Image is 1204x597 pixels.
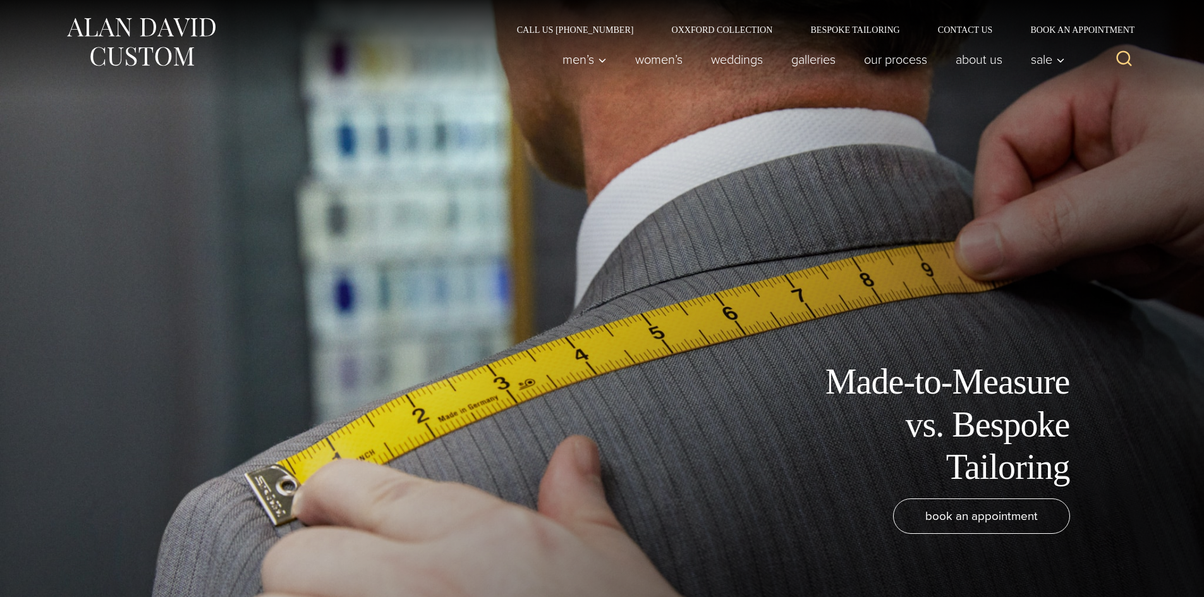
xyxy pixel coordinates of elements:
[498,25,653,34] a: Call Us [PHONE_NUMBER]
[498,25,1140,34] nav: Secondary Navigation
[652,25,791,34] a: Oxxford Collection
[1109,44,1140,75] button: View Search Form
[941,47,1016,72] a: About Us
[925,507,1038,525] span: book an appointment
[893,498,1070,534] a: book an appointment
[786,361,1070,488] h1: Made-to-Measure vs. Bespoke Tailoring
[777,47,849,72] a: Galleries
[548,47,1071,72] nav: Primary Navigation
[696,47,777,72] a: weddings
[919,25,1012,34] a: Contact Us
[1011,25,1139,34] a: Book an Appointment
[65,14,217,70] img: Alan David Custom
[791,25,918,34] a: Bespoke Tailoring
[621,47,696,72] a: Women’s
[562,53,607,66] span: Men’s
[1031,53,1065,66] span: Sale
[849,47,941,72] a: Our Process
